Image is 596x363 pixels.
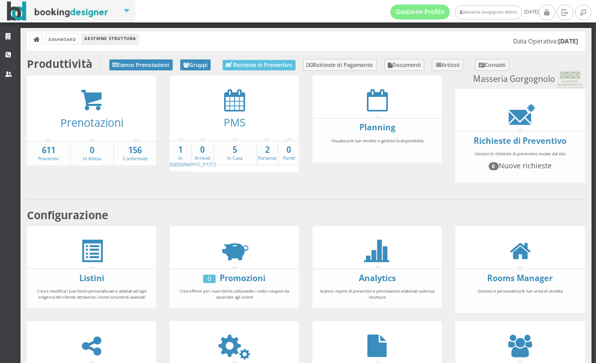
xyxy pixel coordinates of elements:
a: Documenti [384,59,425,71]
a: Gestione Profilo [390,4,450,19]
a: 0Arrivati [192,144,213,162]
h4: Nuove richieste [460,161,580,170]
strong: 0 [71,145,113,156]
img: BookingDesigner.com [7,1,108,21]
strong: 156 [114,145,156,156]
a: Prenotazioni [60,115,123,130]
b: Configurazione [27,208,108,222]
a: Elenco Prenotazioni [109,59,173,70]
a: 156Confermate [114,145,156,162]
strong: 0 [192,144,213,156]
a: Promozioni [220,273,266,284]
div: Gestisci le richieste di preventivo inviate dal sito [455,146,585,179]
a: 5In Casa [214,144,256,162]
a: Gruppi [180,59,211,70]
a: Masseria Gorgognolo Admin [455,5,522,19]
li: Gestione Struttura [82,33,138,44]
a: 611Preventivi [27,145,70,162]
a: Contatti [475,59,510,71]
a: 0In Attesa [71,145,113,162]
a: 2Partenze [257,144,278,162]
div: Scarica i report di preventivi e prenotazioni elaborati sulla tua struttura [312,284,442,304]
a: Articoli [432,59,463,71]
div: 0 [203,275,216,283]
a: Analytics [359,273,396,284]
span: [DATE] [390,4,539,19]
a: Planning [359,122,395,133]
h5: Data Operativa: [513,37,578,45]
a: PMS [224,115,246,129]
strong: 0 [279,144,299,156]
img: 0603869b585f11eeb13b0a069e529790.png [555,71,585,89]
strong: 2 [257,144,278,156]
span: 0 [489,162,499,170]
div: Gestisci e personalizza le tue unità di vendita [455,284,585,310]
strong: 1 [170,144,191,156]
strong: 611 [27,145,70,156]
a: 0Partiti [279,144,299,162]
strong: 5 [214,144,256,156]
div: Crea offerte per i tuoi clienti utilizzando i codici coupon da associare agli sconti [170,284,299,304]
a: 1In [GEOGRAPHIC_DATA] [170,144,216,168]
small: Masseria Gorgognolo [473,71,585,89]
b: [DATE] [558,37,578,45]
b: Produttività [27,56,92,71]
a: Richieste di Preventivo [474,135,567,146]
div: Visualizza le tue vendite e gestisci la disponibilità [312,133,442,160]
a: Richieste di Pagamento [303,59,377,71]
a: Rooms Manager [487,273,553,284]
div: Crea e modifica i tuoi listini personalizzati e adattali ad ogni esigenza del cliente attraverso ... [27,284,156,304]
a: Dashboard [46,33,78,44]
a: Richieste di Preventivo [223,60,296,70]
a: Listini [79,273,104,284]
